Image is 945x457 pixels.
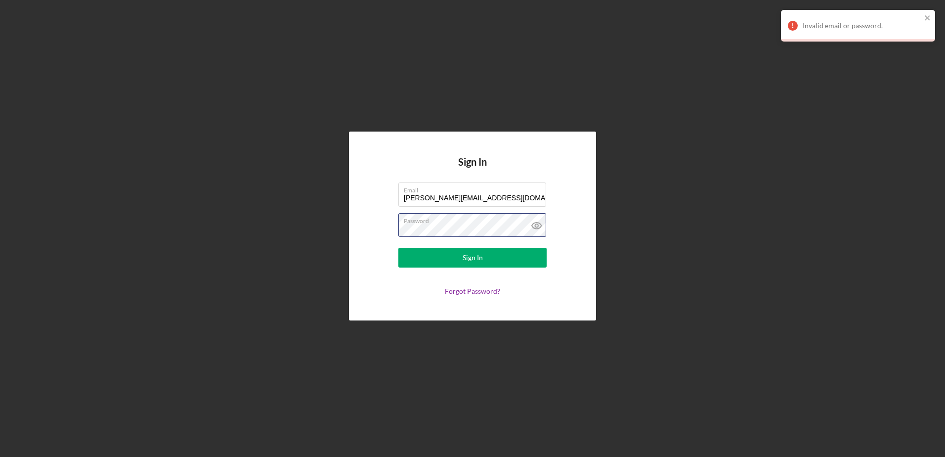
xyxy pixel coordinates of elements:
div: Invalid email or password. [803,22,921,30]
label: Password [404,214,546,225]
h4: Sign In [458,156,487,183]
a: Forgot Password? [445,287,500,295]
button: Sign In [398,248,547,268]
button: close [924,14,931,23]
div: Sign In [463,248,483,268]
label: Email [404,183,546,194]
